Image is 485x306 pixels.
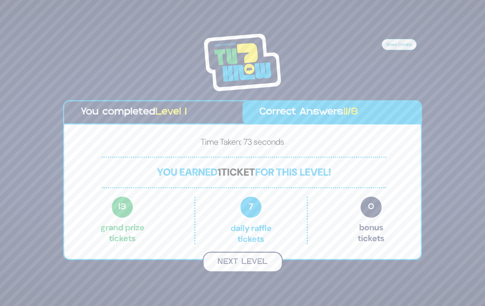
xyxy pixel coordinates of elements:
[240,197,261,218] span: 7
[358,197,384,244] p: Bonus tickets
[81,105,226,120] p: You completed
[155,108,187,117] span: Level 1
[221,165,255,179] span: ticket
[210,197,292,244] p: Daily Raffle tickets
[203,252,283,272] button: Next Level
[218,165,221,179] span: 1
[343,108,358,117] span: 11/8
[382,39,417,50] button: Share Credits
[361,197,382,218] span: 0
[259,105,404,120] p: Correct Answers
[75,136,410,151] p: Time Taken: 73 seconds
[157,165,331,179] span: You earned for this level!
[112,197,133,218] span: 13
[204,34,281,91] img: Tournament Logo
[101,197,144,244] p: Grand Prize tickets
